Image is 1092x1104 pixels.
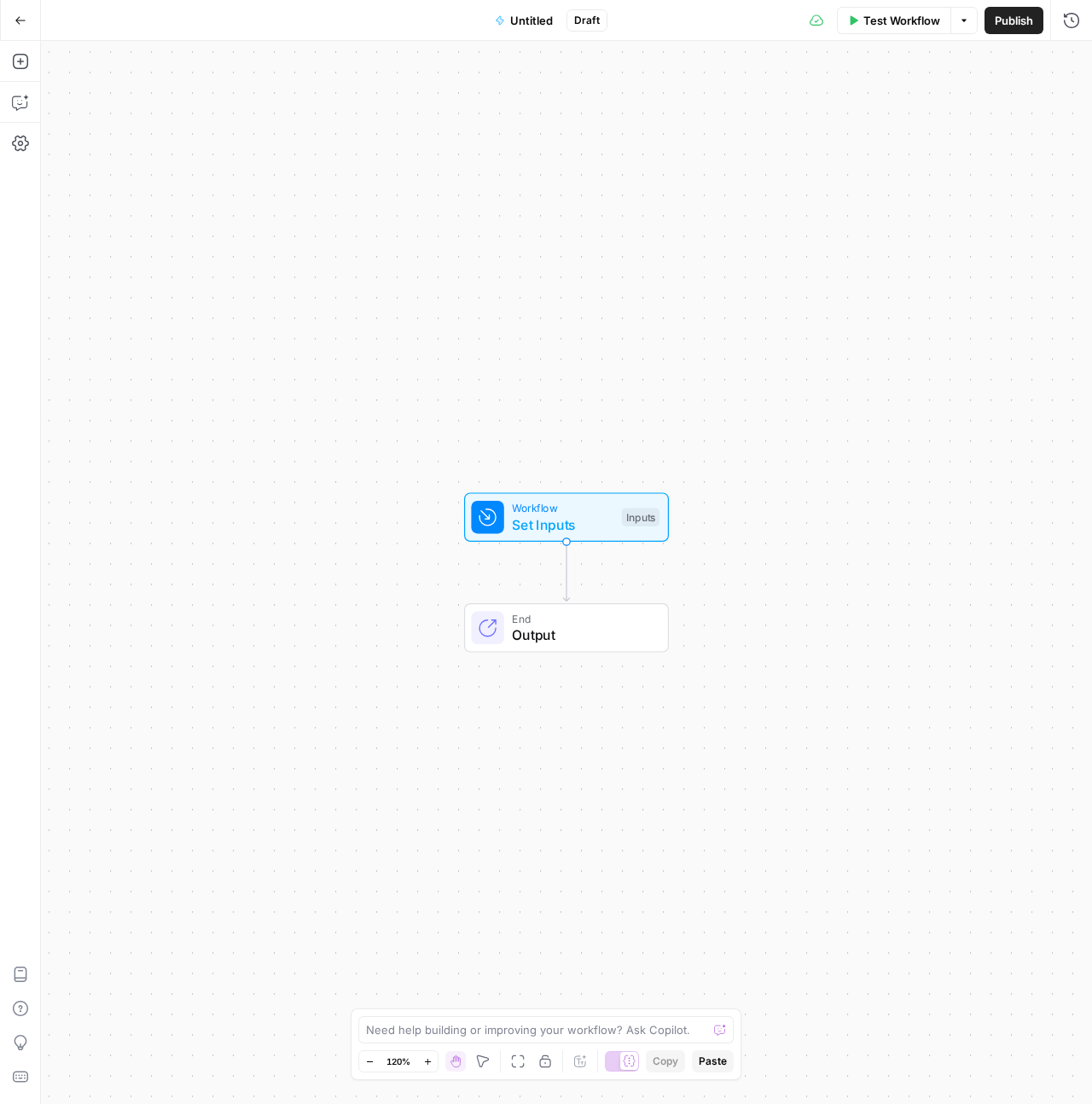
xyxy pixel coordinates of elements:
[985,7,1043,34] button: Publish
[692,1050,734,1072] button: Paste
[646,1050,685,1072] button: Copy
[622,508,659,526] div: Inputs
[574,13,600,28] span: Draft
[653,1054,678,1069] span: Copy
[699,1054,727,1069] span: Paste
[563,542,569,601] g: Edge from start to end
[863,12,940,29] span: Test Workflow
[512,610,651,626] span: End
[408,492,725,542] div: WorkflowSet InputsInputs
[995,12,1033,29] span: Publish
[485,7,563,34] button: Untitled
[408,603,725,653] div: EndOutput
[386,1055,410,1068] span: 120%
[510,12,553,29] span: Untitled
[837,7,950,34] button: Test Workflow
[512,500,613,516] span: Workflow
[512,514,613,535] span: Set Inputs
[512,625,651,645] span: Output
